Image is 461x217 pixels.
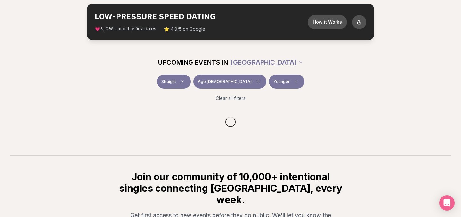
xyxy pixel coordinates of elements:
button: How it Works [308,15,347,29]
button: Age [DEMOGRAPHIC_DATA]Clear age [193,75,266,89]
button: Clear all filters [212,91,249,105]
div: Open Intercom Messenger [439,195,455,211]
span: Age [DEMOGRAPHIC_DATA] [198,79,252,84]
span: Clear preference [292,78,300,85]
span: Clear age [254,78,262,85]
span: Younger [273,79,290,84]
span: Clear event type filter [179,78,186,85]
h2: Join our community of 10,000+ intentional singles connecting [GEOGRAPHIC_DATA], every week. [118,171,343,205]
span: 3,000 [100,27,114,32]
span: UPCOMING EVENTS IN [158,58,228,67]
span: Straight [161,79,176,84]
span: ⭐ 4.9/5 on Google [164,26,205,32]
button: StraightClear event type filter [157,75,191,89]
span: 💗 + monthly first dates [95,26,156,32]
button: YoungerClear preference [269,75,304,89]
button: [GEOGRAPHIC_DATA] [230,55,303,69]
h2: LOW-PRESSURE SPEED DATING [95,12,308,22]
